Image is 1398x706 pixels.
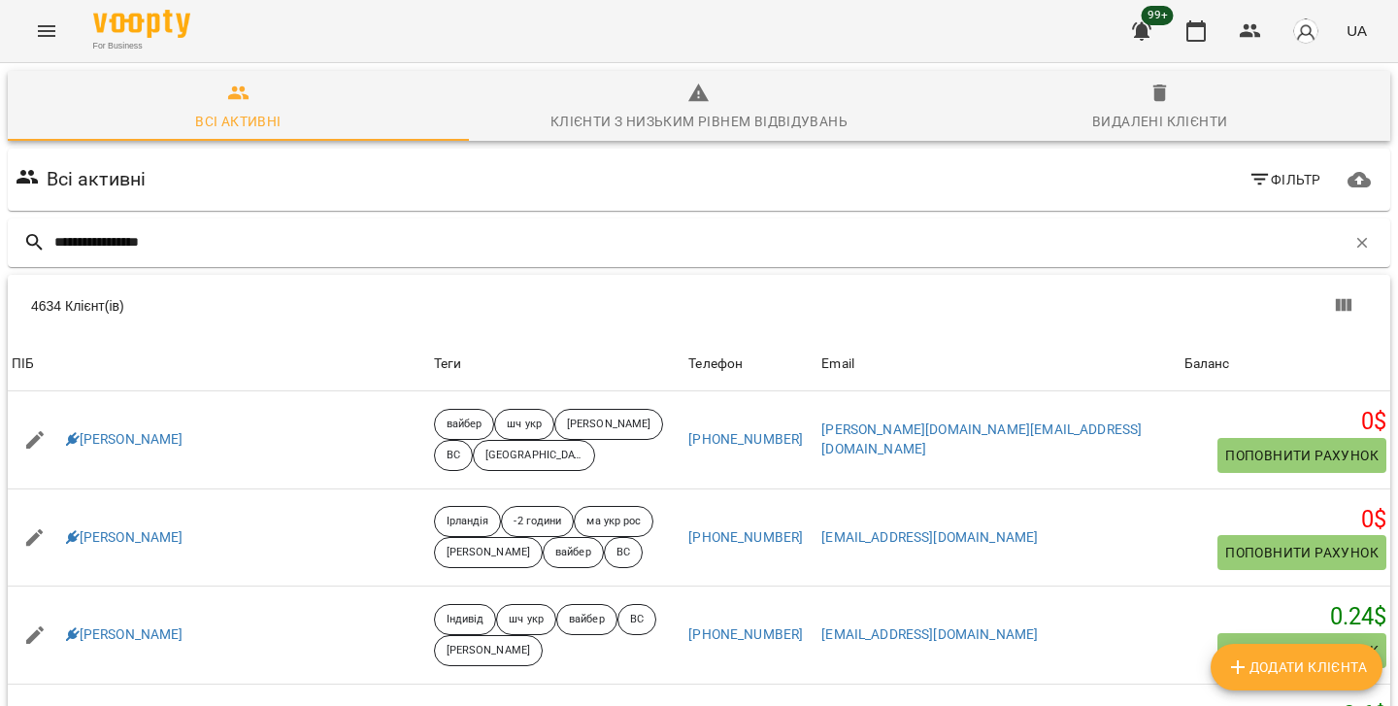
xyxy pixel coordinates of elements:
[501,506,574,537] div: -2 години
[434,537,543,568] div: [PERSON_NAME]
[688,353,814,376] span: Телефон
[93,40,190,52] span: For Business
[12,353,34,376] div: Sort
[1248,168,1321,191] span: Фільтр
[66,528,183,548] a: [PERSON_NAME]
[567,417,650,433] p: [PERSON_NAME]
[195,110,281,133] div: Всі активні
[1184,353,1230,376] div: Sort
[434,506,502,537] div: Ірландія
[604,537,643,568] div: ВС
[688,431,803,447] a: [PHONE_NUMBER]
[447,545,530,561] p: [PERSON_NAME]
[821,353,1176,376] span: Email
[447,514,489,530] p: Ірландія
[447,417,483,433] p: вайбер
[507,417,542,433] p: шч укр
[1184,353,1387,376] span: Баланс
[434,409,495,440] div: вайбер
[12,353,34,376] div: ПІБ
[821,421,1142,456] a: [PERSON_NAME][DOMAIN_NAME][EMAIL_ADDRESS][DOMAIN_NAME]
[1184,602,1387,632] h5: 0.24 $
[12,353,426,376] span: ПІБ
[494,409,554,440] div: шч укр
[1217,633,1386,668] button: Поповнити рахунок
[1347,20,1367,41] span: UA
[485,448,582,464] p: [GEOGRAPHIC_DATA]
[1184,407,1387,437] h5: 0 $
[1225,541,1379,564] span: Поповнити рахунок
[688,529,803,545] a: [PHONE_NUMBER]
[821,353,854,376] div: Email
[509,612,544,628] p: шч укр
[543,537,604,568] div: вайбер
[821,529,1038,545] a: [EMAIL_ADDRESS][DOMAIN_NAME]
[93,10,190,38] img: Voopty Logo
[1217,535,1386,570] button: Поповнити рахунок
[688,626,803,642] a: [PHONE_NUMBER]
[1225,444,1379,467] span: Поповнити рахунок
[1292,17,1319,45] img: avatar_s.png
[447,612,484,628] p: Індивід
[31,296,722,316] div: 4634 Клієнт(ів)
[569,612,605,628] p: вайбер
[447,643,530,659] p: [PERSON_NAME]
[550,110,848,133] div: Клієнти з низьким рівнем відвідувань
[434,635,543,666] div: [PERSON_NAME]
[617,604,656,635] div: ВС
[47,164,147,194] h6: Всі активні
[23,8,70,54] button: Menu
[1092,110,1227,133] div: Видалені клієнти
[1184,505,1387,535] h5: 0 $
[1320,283,1367,329] button: Показати колонки
[1211,644,1382,690] button: Додати клієнта
[688,353,743,376] div: Sort
[1217,438,1386,473] button: Поповнити рахунок
[66,625,183,645] a: [PERSON_NAME]
[496,604,556,635] div: шч укр
[434,440,473,471] div: ВС
[556,604,617,635] div: вайбер
[554,409,663,440] div: [PERSON_NAME]
[616,545,630,561] p: ВС
[1225,639,1379,662] span: Поповнити рахунок
[821,626,1038,642] a: [EMAIL_ADDRESS][DOMAIN_NAME]
[586,514,641,530] p: ма укр рос
[473,440,595,471] div: [GEOGRAPHIC_DATA]
[1184,353,1230,376] div: Баланс
[555,545,591,561] p: вайбер
[1226,656,1367,679] span: Додати клієнта
[434,604,497,635] div: Індивід
[688,353,743,376] div: Телефон
[1241,162,1329,197] button: Фільтр
[1142,6,1174,25] span: 99+
[574,506,653,537] div: ма укр рос
[1339,13,1375,49] button: UA
[514,514,561,530] p: -2 години
[447,448,460,464] p: ВС
[434,353,682,376] div: Теги
[8,275,1390,337] div: Table Toolbar
[821,353,854,376] div: Sort
[630,612,644,628] p: ВС
[66,430,183,450] a: [PERSON_NAME]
